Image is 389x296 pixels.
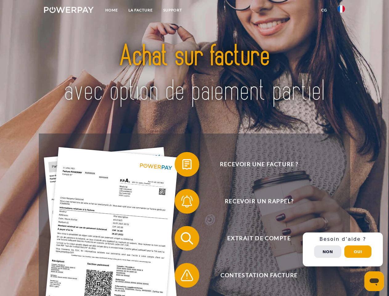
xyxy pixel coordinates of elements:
img: logo-powerpay-white.svg [44,7,94,13]
button: Recevoir un rappel? [175,189,335,214]
button: Contestation Facture [175,263,335,288]
a: Support [158,5,187,16]
button: Recevoir une facture ? [175,152,335,177]
a: Home [100,5,123,16]
img: fr [338,5,345,13]
span: Recevoir une facture ? [184,152,334,177]
img: qb_warning.svg [179,268,195,283]
span: Recevoir un rappel? [184,189,334,214]
img: qb_bell.svg [179,194,195,209]
iframe: Bouton de lancement de la fenêtre de messagerie [364,271,384,291]
img: qb_bill.svg [179,157,195,172]
span: Contestation Facture [184,263,334,288]
h3: Besoin d’aide ? [306,236,379,242]
div: Schnellhilfe [303,232,383,266]
button: Oui [344,245,371,258]
a: LA FACTURE [123,5,158,16]
a: CG [316,5,332,16]
img: title-powerpay_fr.svg [59,30,330,118]
button: Extrait de compte [175,226,335,251]
img: qb_search.svg [179,231,195,246]
button: Non [314,245,341,258]
span: Extrait de compte [184,226,334,251]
